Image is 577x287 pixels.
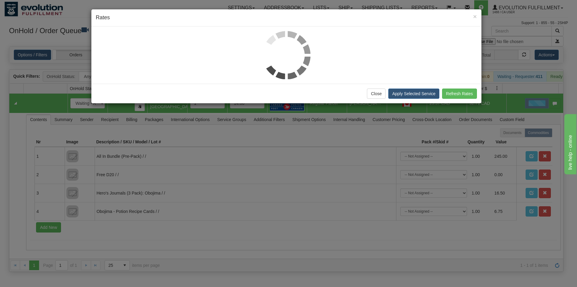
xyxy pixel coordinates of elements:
button: Close [473,13,477,20]
iframe: chat widget [563,113,576,174]
div: live help - online [5,4,56,11]
h4: Rates [96,14,477,22]
img: loader.gif [262,31,310,79]
button: Apply Selected Service [388,89,439,99]
span: × [473,13,477,20]
button: Close [367,89,386,99]
button: Refresh Rates [442,89,477,99]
